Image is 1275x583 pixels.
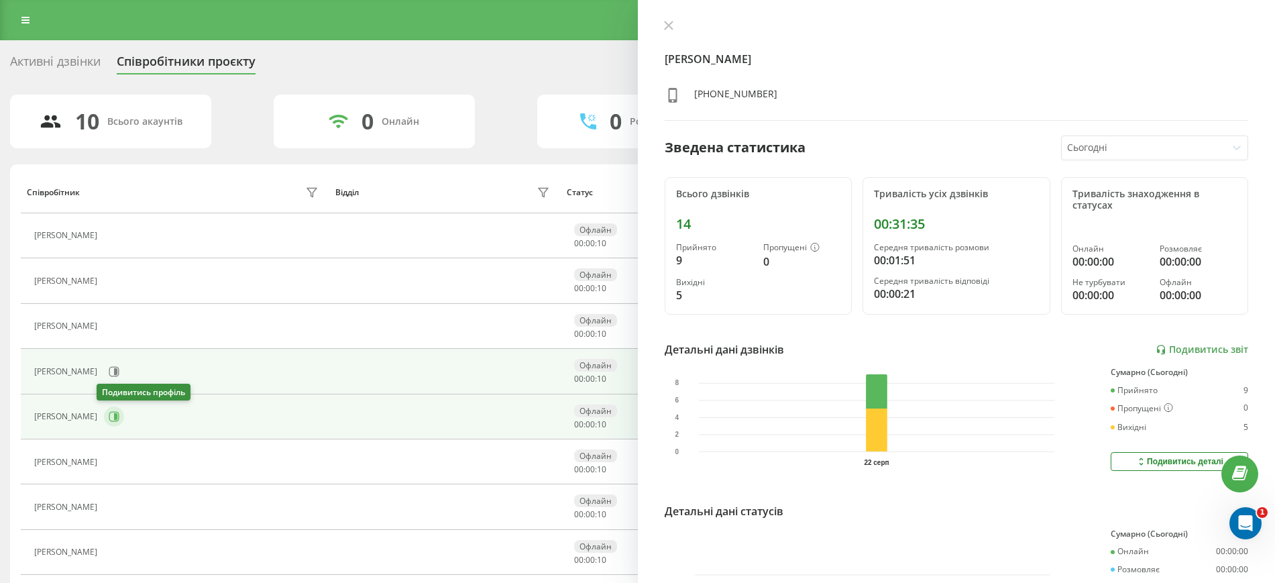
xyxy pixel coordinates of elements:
div: : : [574,239,606,248]
div: : : [574,510,606,519]
span: 10 [597,282,606,294]
div: 00:01:51 [874,252,1039,268]
div: Вихідні [1111,423,1146,432]
div: Офлайн [574,314,617,327]
div: Офлайн [574,268,617,281]
div: Розмовляють [630,116,695,127]
div: Прийнято [676,243,753,252]
span: 1 [1257,507,1268,518]
span: 00 [574,328,584,339]
h4: [PERSON_NAME] [665,51,1249,67]
div: : : [574,465,606,474]
div: [PERSON_NAME] [34,367,101,376]
div: Подивитись профіль [97,384,190,401]
div: Розмовляє [1160,244,1237,254]
div: Середня тривалість розмови [874,243,1039,252]
div: 0 [362,109,374,134]
div: [PHONE_NUMBER] [694,87,777,107]
div: Офлайн [574,540,617,553]
text: 0 [675,448,679,456]
div: Співробітники проєкту [117,54,256,75]
div: Активні дзвінки [10,54,101,75]
div: 5 [676,287,753,303]
div: Всього дзвінків [676,189,841,200]
span: 00 [574,554,584,566]
span: 10 [597,328,606,339]
span: 00 [574,237,584,249]
div: Прийнято [1111,386,1158,395]
div: 9 [1243,386,1248,395]
div: Не турбувати [1072,278,1150,287]
div: 00:00:00 [1160,287,1237,303]
div: Детальні дані дзвінків [665,341,784,358]
div: Сумарно (Сьогодні) [1111,368,1248,377]
div: Офлайн [574,494,617,507]
div: Офлайн [574,405,617,417]
div: Онлайн [1072,244,1150,254]
iframe: Intercom live chat [1229,507,1262,539]
span: 00 [586,419,595,430]
div: Відділ [335,188,359,197]
text: 8 [675,380,679,387]
span: 10 [597,464,606,475]
div: Вихідні [676,278,753,287]
span: 10 [597,237,606,249]
span: 00 [574,464,584,475]
div: Подивитись деталі [1135,456,1223,467]
div: Офлайн [1160,278,1237,287]
span: 10 [597,373,606,384]
span: 00 [586,464,595,475]
div: [PERSON_NAME] [34,412,101,421]
div: Сумарно (Сьогодні) [1111,529,1248,539]
a: Подивитись звіт [1156,344,1248,356]
div: Онлайн [382,116,419,127]
div: [PERSON_NAME] [34,458,101,467]
div: Онлайн [1111,547,1149,556]
div: Зведена статистика [665,138,806,158]
div: [PERSON_NAME] [34,547,101,557]
div: 10 [75,109,99,134]
div: 00:00:00 [1216,547,1248,556]
div: 0 [1243,403,1248,414]
div: Розмовляє [1111,565,1160,574]
div: : : [574,329,606,339]
div: 00:00:00 [1072,287,1150,303]
text: 6 [675,396,679,404]
div: 00:00:00 [1072,254,1150,270]
span: 00 [574,419,584,430]
div: Статус [567,188,593,197]
div: Тривалість усіх дзвінків [874,189,1039,200]
button: Подивитись деталі [1111,452,1248,471]
span: 00 [586,554,595,566]
text: 22 серп [864,459,889,466]
span: 00 [586,328,595,339]
div: Середня тривалість відповіді [874,276,1039,286]
div: 14 [676,216,841,232]
text: 2 [675,431,679,438]
span: 10 [597,419,606,430]
div: 00:31:35 [874,216,1039,232]
span: 00 [574,282,584,294]
div: Офлайн [574,449,617,462]
span: 10 [597,509,606,520]
div: 00:00:00 [1160,254,1237,270]
span: 00 [574,509,584,520]
div: [PERSON_NAME] [34,231,101,240]
div: [PERSON_NAME] [34,276,101,286]
span: 00 [586,237,595,249]
div: 0 [610,109,622,134]
text: 4 [675,414,679,421]
div: [PERSON_NAME] [34,502,101,512]
span: 00 [586,509,595,520]
span: 00 [574,373,584,384]
div: Всього акаунтів [107,116,182,127]
div: 00:00:21 [874,286,1039,302]
div: Офлайн [574,359,617,372]
div: 00:00:00 [1216,565,1248,574]
div: 0 [763,254,840,270]
div: Пропущені [763,243,840,254]
span: 00 [586,282,595,294]
div: : : [574,420,606,429]
div: : : [574,284,606,293]
div: Співробітник [27,188,80,197]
